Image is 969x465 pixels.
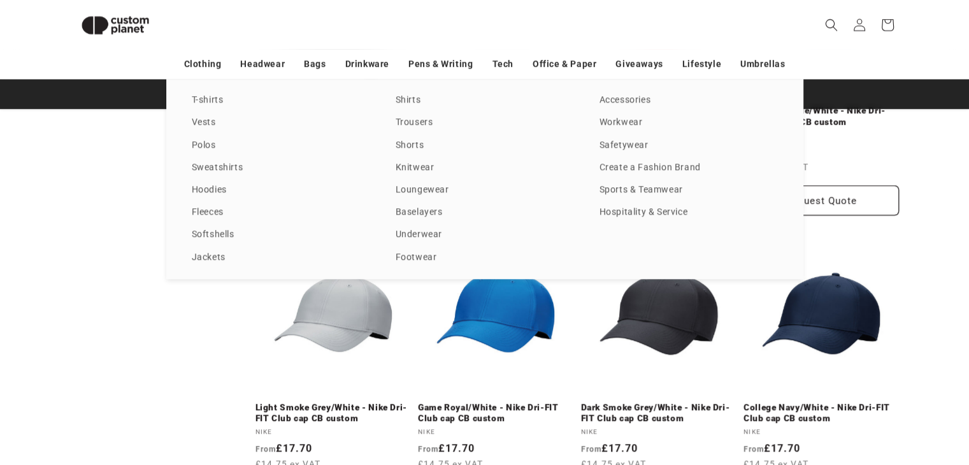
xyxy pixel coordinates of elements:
a: Giveaways [615,53,663,75]
a: Underwear [396,226,574,243]
a: Loungewear [396,182,574,199]
a: Trousers [396,114,574,131]
a: Softshells [192,226,370,243]
a: Bags [304,53,326,75]
a: Headwear [240,53,285,75]
a: Fleeces [192,204,370,221]
a: Hoodies [192,182,370,199]
a: Safetywear [599,137,778,154]
img: Custom Planet [71,5,160,45]
a: College Navy/White - Nike Dri-FIT Club cap CB custom [743,402,899,424]
a: T-shirts [192,92,370,109]
a: Shorts [396,137,574,154]
a: Office & Paper [533,53,596,75]
a: Knitwear [396,159,574,176]
a: Footwear [396,249,574,266]
a: Pens & Writing [408,53,473,75]
a: Clothing [184,53,222,75]
a: Lifestyle [682,53,721,75]
a: Game Royal/White - Nike Dri-FIT Club cap CB custom [418,402,573,424]
a: Umbrellas [740,53,785,75]
a: Vests [192,114,370,131]
iframe: Chat Widget [756,327,969,465]
a: Light Smoke Grey/White - Nike Dri-FIT Club cap CB custom [255,402,411,424]
a: Sports & Teamwear [599,182,778,199]
a: Create a Fashion Brand [599,159,778,176]
a: Workwear [599,114,778,131]
a: Shirts [396,92,574,109]
a: Tech [492,53,513,75]
a: Hospitality & Service [599,204,778,221]
a: Dark Smoke Grey/White - Nike Dri-FIT Club cap CB custom [581,402,736,424]
a: Polos [192,137,370,154]
a: Jackets [192,249,370,266]
a: Sweatshirts [192,159,370,176]
a: Baselayers [396,204,574,221]
a: Accessories [599,92,778,109]
a: Drinkware [345,53,389,75]
summary: Search [817,11,845,39]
